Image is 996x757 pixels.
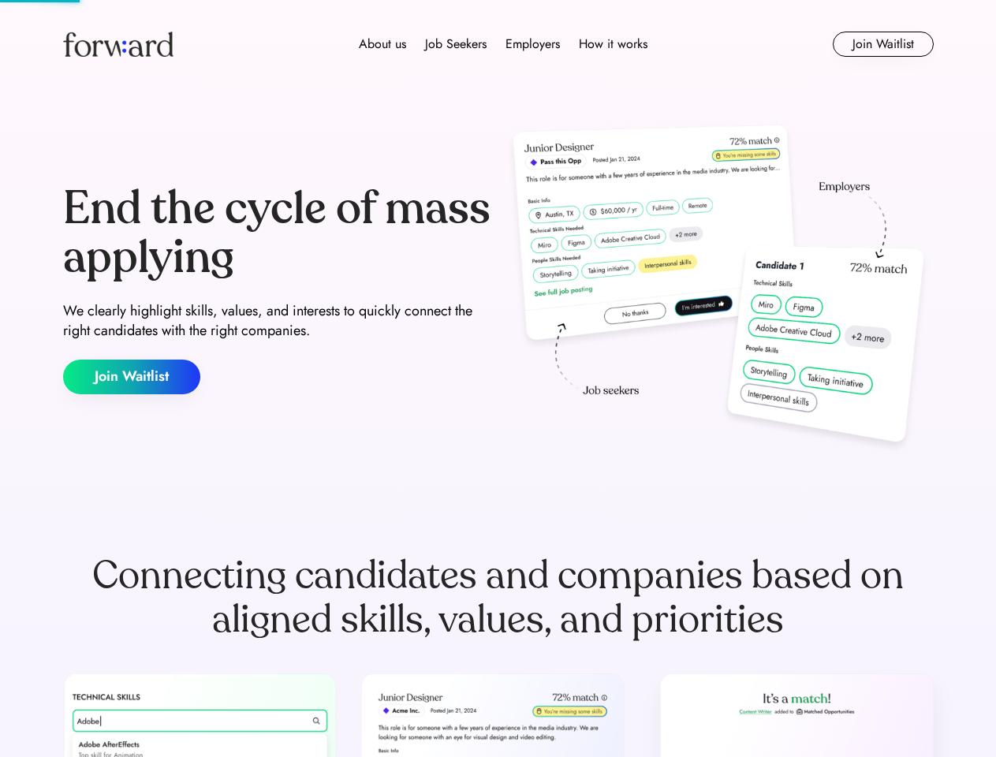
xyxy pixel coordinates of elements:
button: Join Waitlist [833,32,934,57]
div: How it works [579,35,647,54]
div: Connecting candidates and companies based on aligned skills, values, and priorities [63,554,934,642]
div: We clearly highlight skills, values, and interests to quickly connect the right candidates with t... [63,301,492,341]
img: hero-image.png [505,120,934,459]
div: Job Seekers [425,35,487,54]
div: Employers [505,35,560,54]
img: Forward logo [63,32,173,57]
button: Join Waitlist [63,360,200,394]
div: End the cycle of mass applying [63,185,492,282]
div: About us [359,35,406,54]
